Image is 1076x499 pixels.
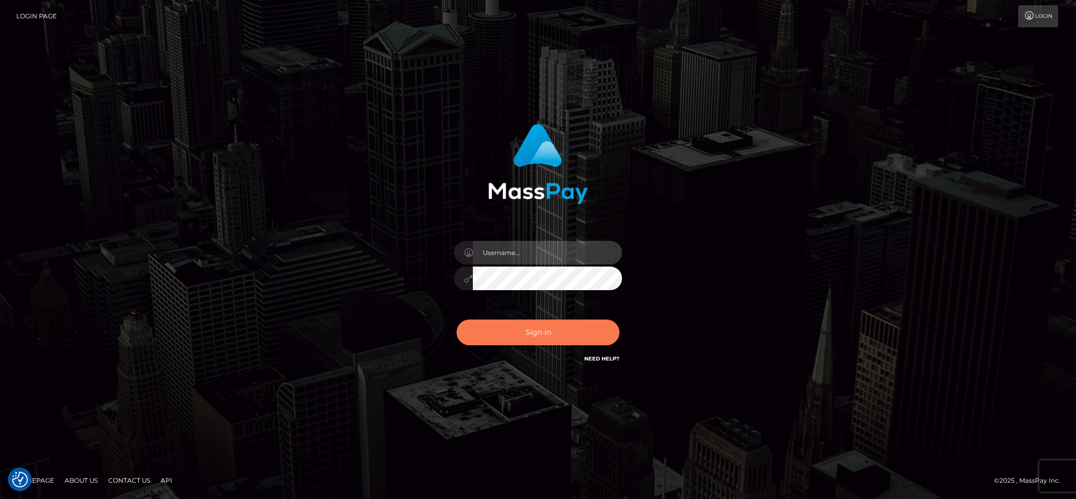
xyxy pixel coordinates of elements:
a: Homepage [12,472,58,489]
a: About Us [60,472,102,489]
a: Login Page [16,5,57,27]
a: Login [1018,5,1058,27]
input: Username... [473,241,622,264]
div: © 2025 , MassPay Inc. [994,475,1068,486]
a: Need Help? [584,355,619,362]
a: API [157,472,177,489]
a: Contact Us [104,472,154,489]
button: Consent Preferences [12,472,28,487]
button: Sign in [457,320,619,345]
img: Revisit consent button [12,472,28,487]
img: MassPay Login [488,124,588,204]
